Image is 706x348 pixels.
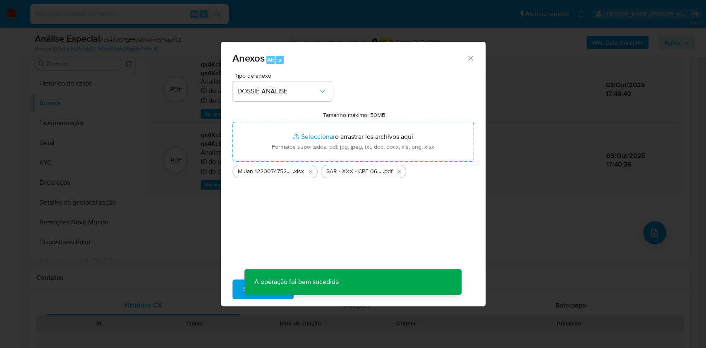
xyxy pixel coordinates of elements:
[232,81,332,101] button: DOSSIÊ ANÁLISE
[278,56,281,64] span: a
[243,280,283,298] span: Subir arquivo
[306,167,316,176] button: Eliminar Mulan 1220074752_2025_10_03_15_52_55.xlsx
[308,280,335,298] span: Cancelar
[232,51,265,65] span: Anexos
[394,167,404,176] button: Eliminar SAR - XXX - CPF 06931563505 - RODRIGO CONCEICAO DOS SANTOS.pdf
[238,167,293,176] span: Mulan 1220074752_2025_10_03_15_52_55
[323,111,385,119] label: Tamanho máximo: 50MB
[293,167,304,176] span: .xlsx
[467,54,474,62] button: Cerrar
[232,279,294,299] button: Subir arquivo
[326,167,383,176] span: SAR - XXX - CPF 06931563505 - [PERSON_NAME] DOS [PERSON_NAME]
[267,56,274,64] span: Alt
[383,167,392,176] span: .pdf
[244,269,349,295] p: A operação foi bem sucedida
[232,162,474,178] ul: Archivos seleccionados
[237,87,318,95] span: DOSSIÊ ANÁLISE
[235,73,334,79] span: Tipo de anexo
